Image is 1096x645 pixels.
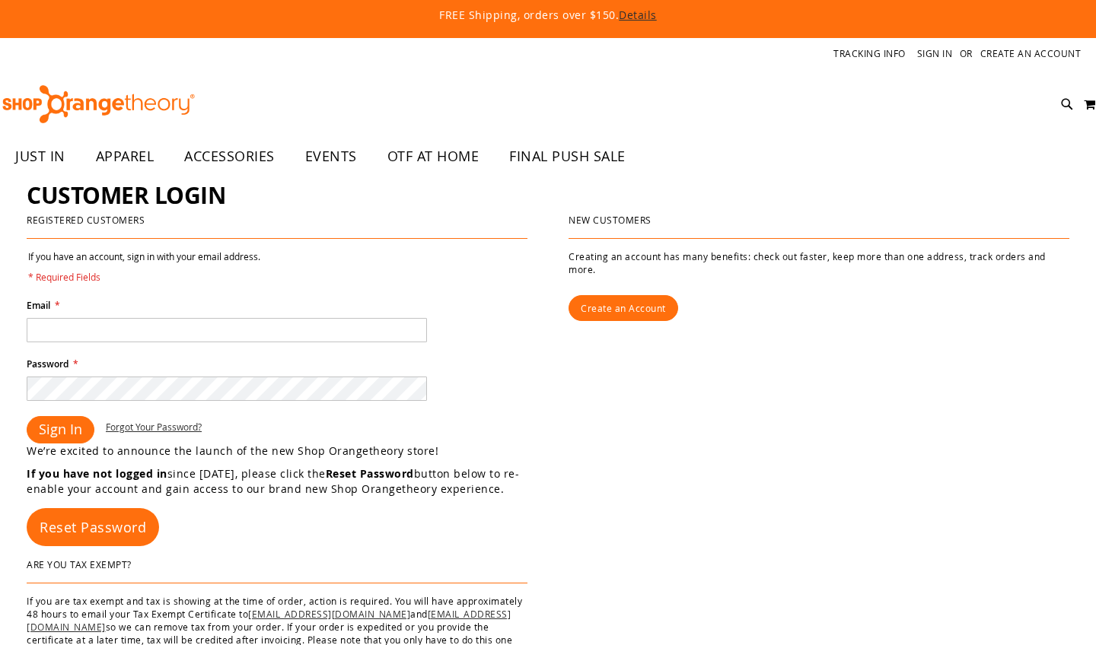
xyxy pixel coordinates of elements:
[833,47,906,60] a: Tracking Info
[569,250,1069,276] p: Creating an account has many benefits: check out faster, keep more than one address, track orders...
[81,139,170,174] a: APPAREL
[290,139,372,174] a: EVENTS
[28,271,260,284] span: * Required Fields
[326,466,414,481] strong: Reset Password
[106,421,202,433] span: Forgot Your Password?
[619,8,657,22] a: Details
[917,47,953,60] a: Sign In
[27,416,94,443] button: Sign In
[305,139,357,173] span: EVENTS
[27,357,68,370] span: Password
[509,139,626,173] span: FINAL PUSH SALE
[169,139,290,174] a: ACCESSORIES
[27,466,548,497] p: since [DATE], please click the button below to re-enable your account and gain access to our bran...
[581,302,666,314] span: Create an Account
[15,139,65,173] span: JUST IN
[372,139,495,174] a: OTF AT HOME
[106,421,202,434] a: Forgot Your Password?
[27,299,50,312] span: Email
[980,47,1082,60] a: Create an Account
[248,608,410,620] a: [EMAIL_ADDRESS][DOMAIN_NAME]
[27,608,511,633] a: [EMAIL_ADDRESS][DOMAIN_NAME]
[27,466,167,481] strong: If you have not logged in
[39,420,82,438] span: Sign In
[27,250,262,284] legend: If you have an account, sign in with your email address.
[27,508,159,546] a: Reset Password
[27,558,132,570] strong: Are You Tax Exempt?
[27,443,548,459] p: We’re excited to announce the launch of the new Shop Orangetheory store!
[387,139,479,173] span: OTF AT HOME
[96,139,155,173] span: APPAREL
[40,518,146,536] span: Reset Password
[27,214,145,226] strong: Registered Customers
[184,139,275,173] span: ACCESSORIES
[569,295,678,321] a: Create an Account
[91,8,1005,23] p: FREE Shipping, orders over $150.
[27,180,225,211] span: Customer Login
[569,214,652,226] strong: New Customers
[494,139,641,174] a: FINAL PUSH SALE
